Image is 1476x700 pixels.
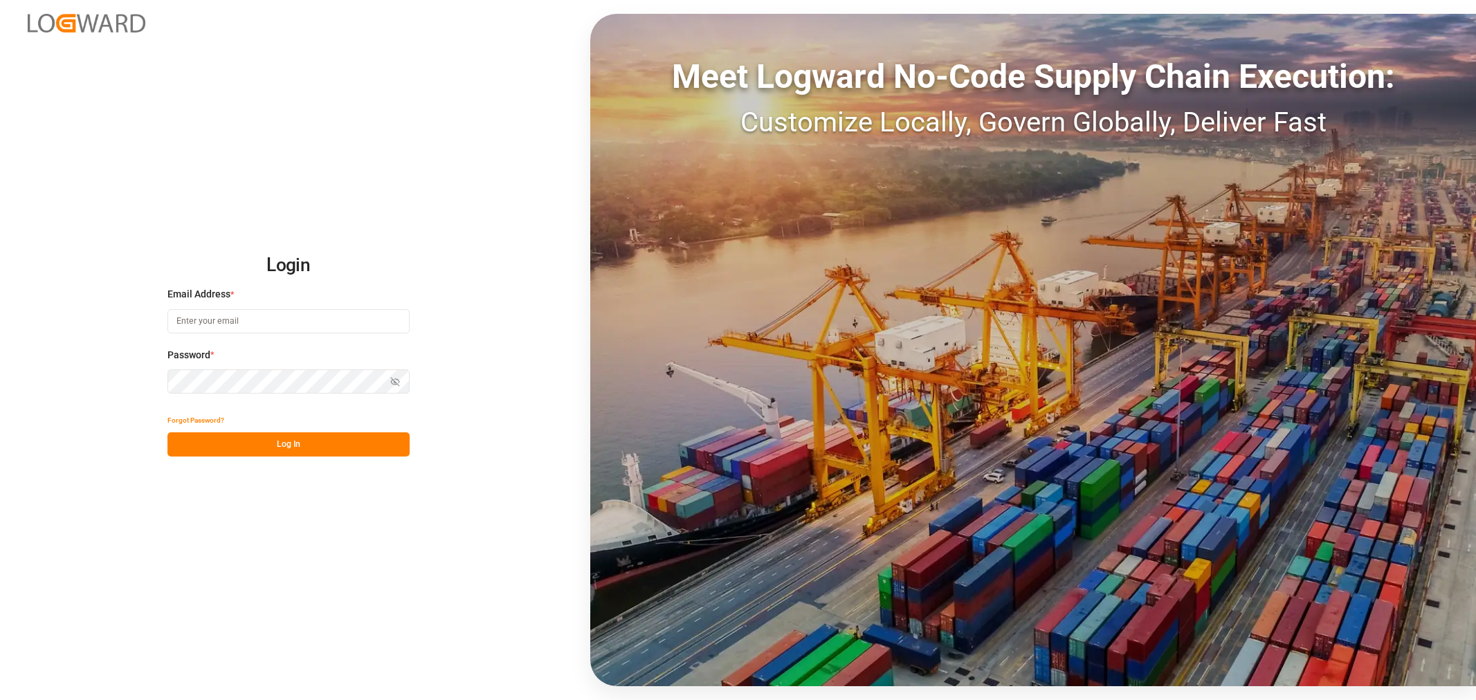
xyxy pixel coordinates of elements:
[167,432,410,457] button: Log In
[590,102,1476,143] div: Customize Locally, Govern Globally, Deliver Fast
[167,243,410,288] h2: Login
[590,52,1476,102] div: Meet Logward No-Code Supply Chain Execution:
[167,348,210,362] span: Password
[167,287,230,302] span: Email Address
[28,14,145,33] img: Logward_new_orange.png
[167,408,224,432] button: Forgot Password?
[167,309,410,333] input: Enter your email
